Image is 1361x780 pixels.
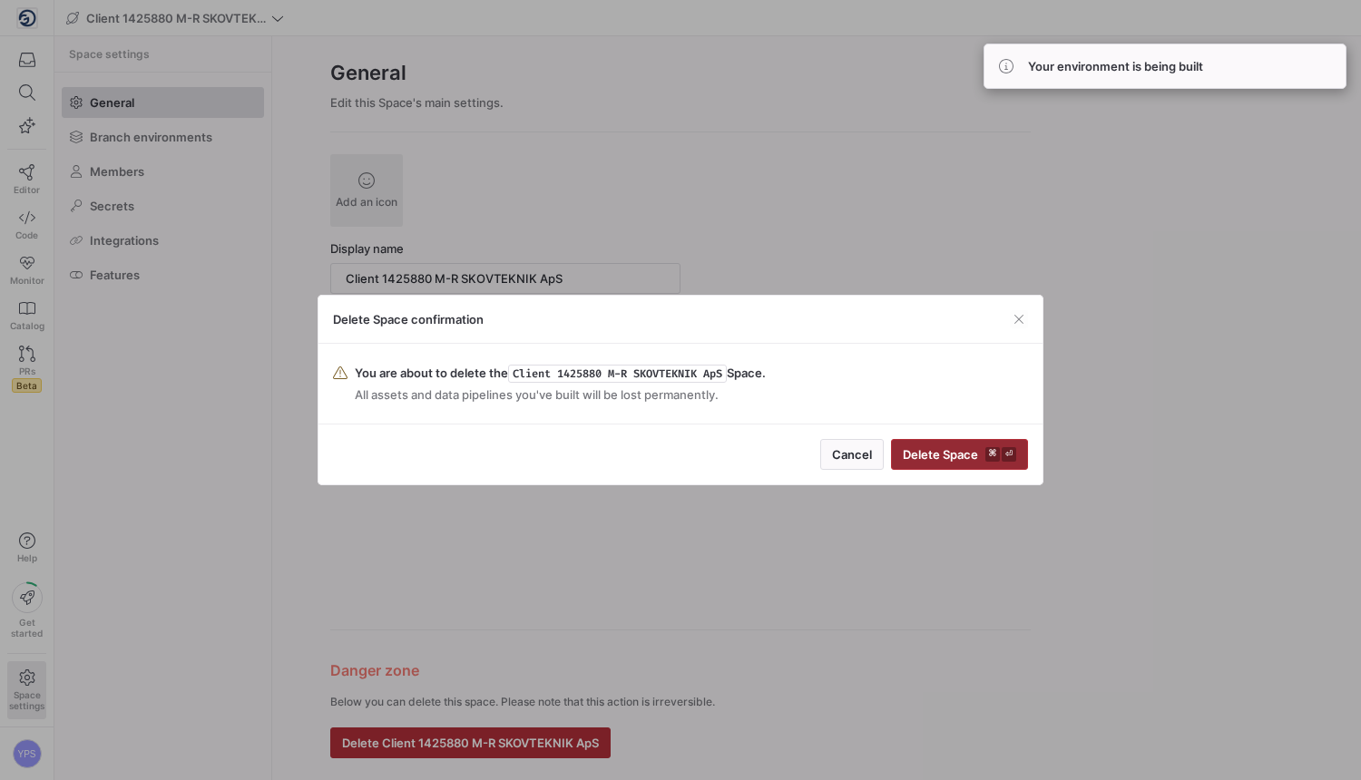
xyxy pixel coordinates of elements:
button: Delete Space⌘⏎ [891,439,1028,470]
button: Cancel [820,439,884,470]
span: Cancel [832,447,872,462]
span: Client 1425880 M-R SKOVTEKNIK ApS [508,365,727,383]
h3: Delete Space confirmation [333,312,484,327]
kbd: ⏎ [1002,447,1016,462]
kbd: ⌘ [985,447,1000,462]
span: All assets and data pipelines you've built will be lost permanently. [355,387,766,402]
span: Delete Space [903,447,1016,462]
span: You are about to delete the Space. [355,366,766,380]
span: Your environment is being built [1028,59,1203,73]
